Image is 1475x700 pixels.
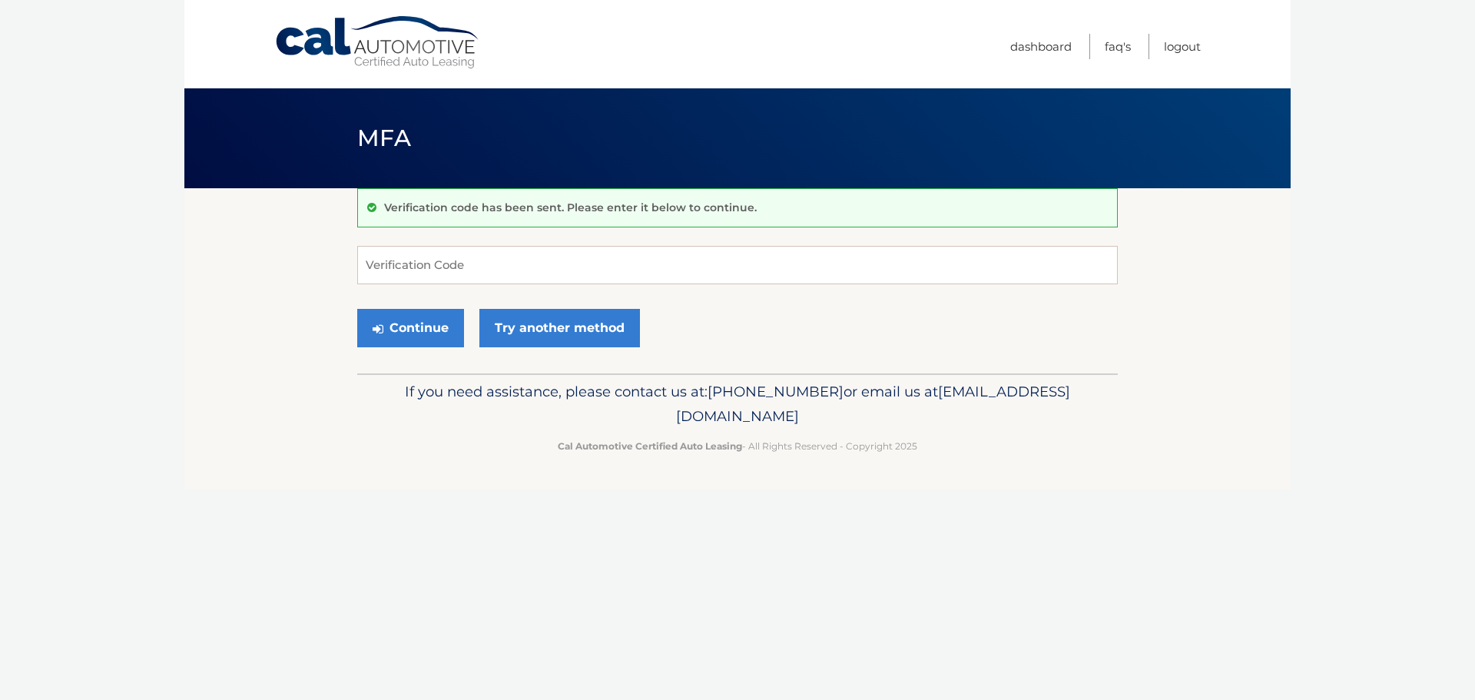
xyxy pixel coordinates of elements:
span: MFA [357,124,411,152]
a: Try another method [479,309,640,347]
strong: Cal Automotive Certified Auto Leasing [558,440,742,452]
p: Verification code has been sent. Please enter it below to continue. [384,201,757,214]
a: FAQ's [1105,34,1131,59]
p: - All Rights Reserved - Copyright 2025 [367,438,1108,454]
p: If you need assistance, please contact us at: or email us at [367,380,1108,429]
a: Dashboard [1010,34,1072,59]
span: [PHONE_NUMBER] [708,383,844,400]
button: Continue [357,309,464,347]
a: Logout [1164,34,1201,59]
a: Cal Automotive [274,15,482,70]
span: [EMAIL_ADDRESS][DOMAIN_NAME] [676,383,1070,425]
input: Verification Code [357,246,1118,284]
